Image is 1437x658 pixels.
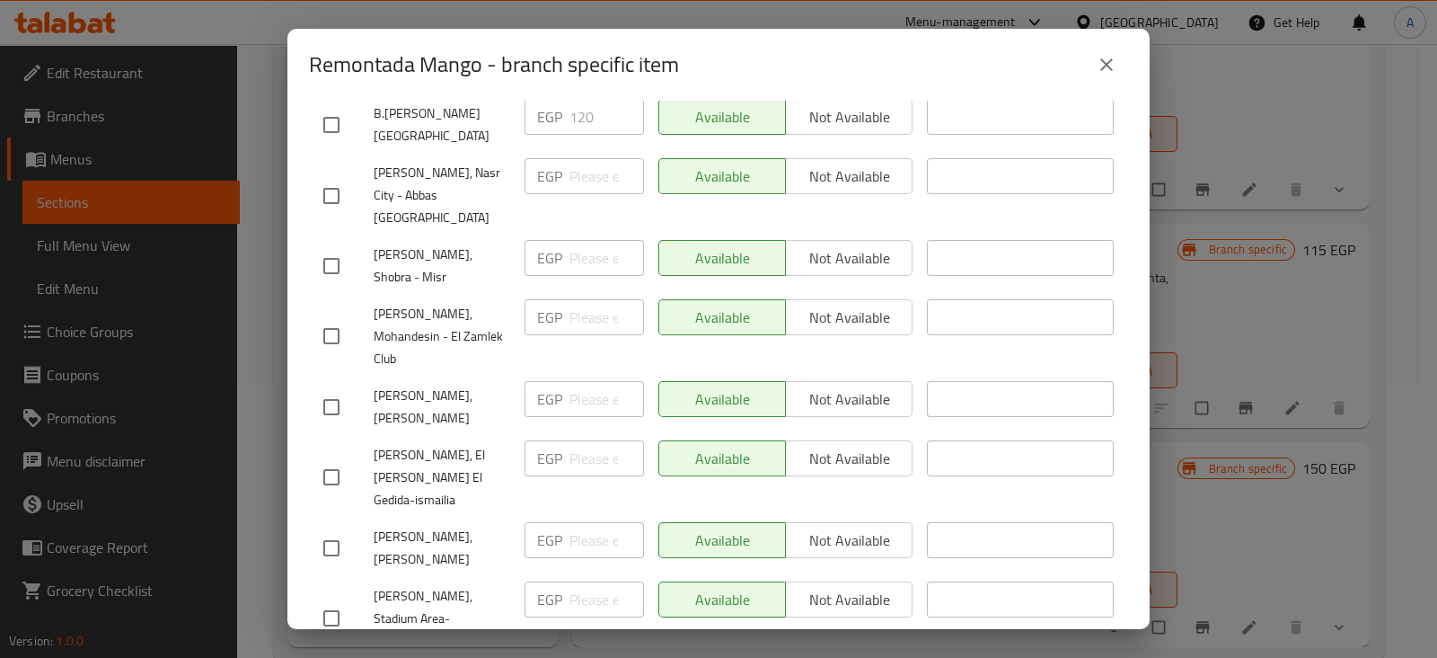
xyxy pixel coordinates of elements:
span: [PERSON_NAME], El [PERSON_NAME] El Gedida-ismailia [374,444,510,511]
span: [PERSON_NAME], Nasr City - Abbas [GEOGRAPHIC_DATA] [374,162,510,229]
p: EGP [537,307,562,328]
h2: Remontada Mango - branch specific item [309,50,679,79]
input: Please enter price [569,240,644,276]
p: EGP [537,165,562,187]
p: EGP [537,247,562,269]
span: B.[PERSON_NAME][GEOGRAPHIC_DATA] [374,102,510,147]
span: [PERSON_NAME], Shobra - Misr [374,244,510,289]
input: Please enter price [569,299,644,335]
span: [PERSON_NAME], [PERSON_NAME] [374,526,510,571]
input: Please enter price [569,522,644,558]
span: [PERSON_NAME], Mohandesin - El Zamlek Club [374,303,510,370]
span: [PERSON_NAME], [PERSON_NAME] [374,385,510,430]
p: EGP [537,529,562,551]
p: EGP [537,448,562,469]
input: Please enter price [569,158,644,194]
input: Please enter price [569,440,644,476]
input: Please enter price [569,99,644,135]
p: EGP [537,589,562,610]
input: Please enter price [569,582,644,618]
button: close [1085,43,1128,86]
p: EGP [537,106,562,128]
input: Please enter price [569,381,644,417]
span: [PERSON_NAME], Stadium Area-[GEOGRAPHIC_DATA] [374,585,510,653]
p: EGP [537,388,562,410]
